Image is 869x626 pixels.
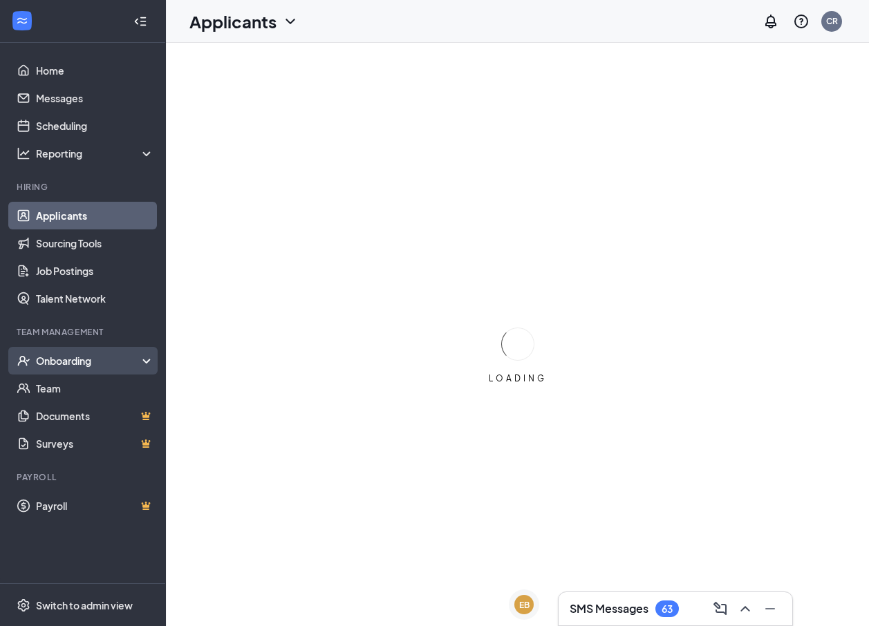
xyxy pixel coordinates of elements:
svg: QuestionInfo [793,13,810,30]
a: Sourcing Tools [36,229,154,257]
a: Job Postings [36,257,154,285]
a: SurveysCrown [36,430,154,457]
div: Switch to admin view [36,598,133,612]
a: Applicants [36,202,154,229]
svg: Collapse [133,15,147,28]
button: ChevronUp [734,598,756,620]
a: Scheduling [36,112,154,140]
svg: Minimize [762,600,778,617]
svg: Analysis [17,146,30,160]
svg: WorkstreamLogo [15,14,29,28]
div: Reporting [36,146,155,160]
a: Talent Network [36,285,154,312]
a: PayrollCrown [36,492,154,520]
div: Hiring [17,181,151,193]
svg: ChevronDown [282,13,299,30]
a: DocumentsCrown [36,402,154,430]
h3: SMS Messages [570,601,648,616]
svg: UserCheck [17,354,30,368]
a: Messages [36,84,154,112]
div: Onboarding [36,354,142,368]
a: Home [36,57,154,84]
div: 63 [662,603,673,615]
div: Team Management [17,326,151,338]
svg: Settings [17,598,30,612]
svg: ComposeMessage [712,600,729,617]
button: Minimize [759,598,781,620]
svg: ChevronUp [737,600,754,617]
svg: Notifications [763,13,779,30]
div: CR [826,15,838,27]
button: ComposeMessage [709,598,731,620]
h1: Applicants [189,10,277,33]
div: Payroll [17,471,151,483]
div: LOADING [483,372,552,384]
a: Team [36,374,154,402]
div: EB [519,599,530,611]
